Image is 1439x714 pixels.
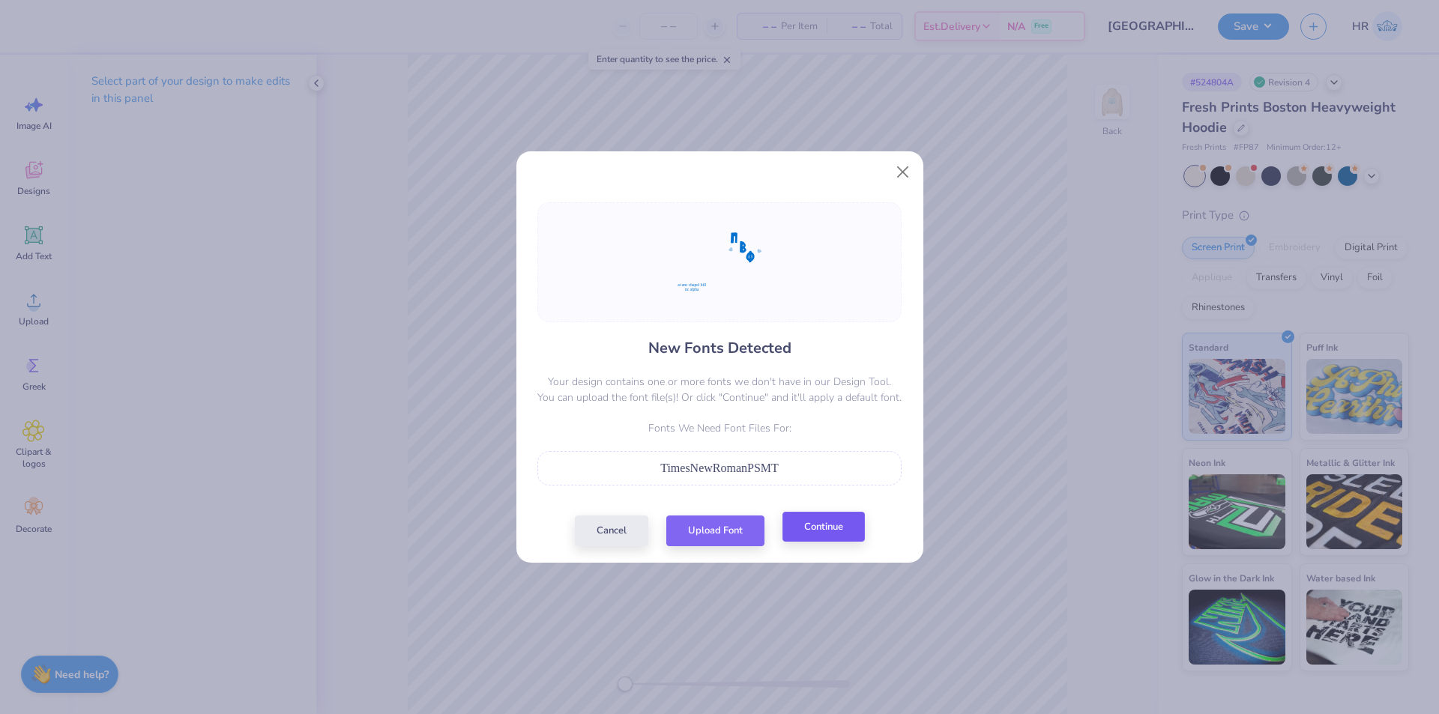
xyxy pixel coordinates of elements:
[666,515,764,546] button: Upload Font
[537,374,902,405] p: Your design contains one or more fonts we don't have in our Design Tool. You can upload the font ...
[575,515,648,546] button: Cancel
[782,512,865,542] button: Continue
[537,420,902,436] p: Fonts We Need Font Files For:
[648,337,791,359] h4: New Fonts Detected
[888,158,917,187] button: Close
[660,462,779,474] span: TimesNewRomanPSMT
